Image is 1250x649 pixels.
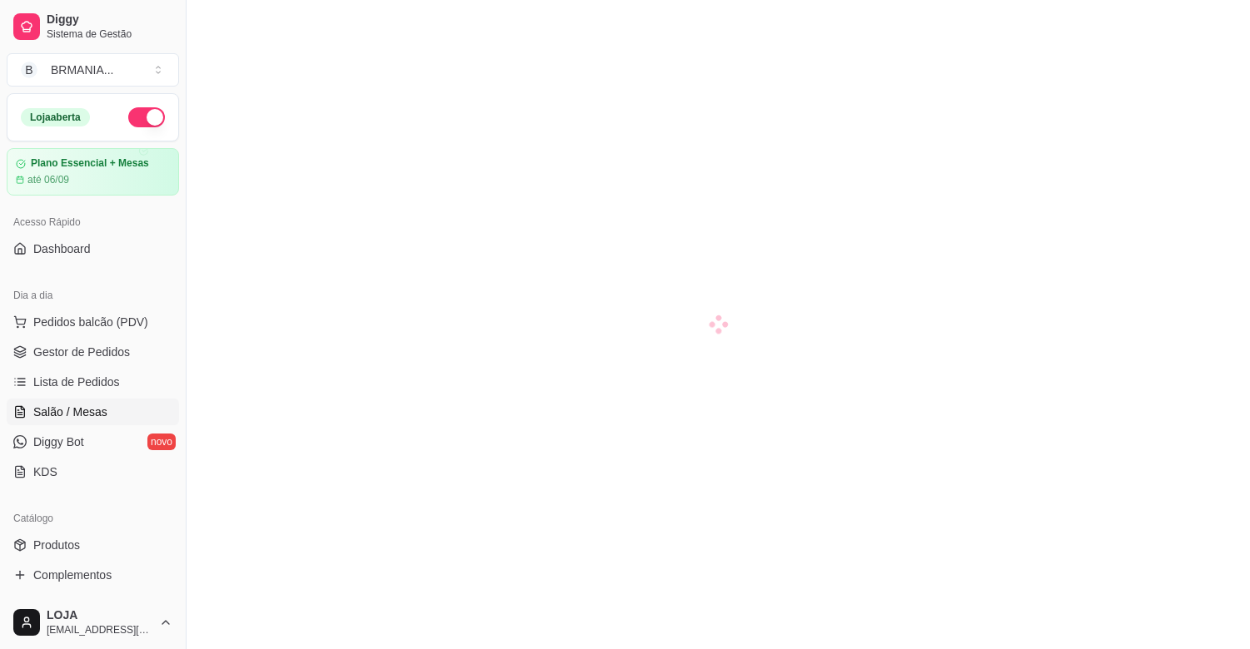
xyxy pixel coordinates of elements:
[128,107,165,127] button: Alterar Status
[7,602,179,642] button: LOJA[EMAIL_ADDRESS][DOMAIN_NAME]
[7,505,179,532] div: Catálogo
[7,429,179,455] a: Diggy Botnovo
[47,12,172,27] span: Diggy
[7,282,179,309] div: Dia a dia
[33,314,148,330] span: Pedidos balcão (PDV)
[7,235,179,262] a: Dashboard
[31,157,149,170] article: Plano Essencial + Mesas
[7,339,179,365] a: Gestor de Pedidos
[33,404,107,420] span: Salão / Mesas
[7,532,179,558] a: Produtos
[27,173,69,186] article: até 06/09
[7,309,179,335] button: Pedidos balcão (PDV)
[33,537,80,553] span: Produtos
[7,7,179,47] a: DiggySistema de Gestão
[7,458,179,485] a: KDS
[33,240,91,257] span: Dashboard
[7,209,179,235] div: Acesso Rápido
[33,463,57,480] span: KDS
[33,344,130,360] span: Gestor de Pedidos
[33,567,112,583] span: Complementos
[47,27,172,41] span: Sistema de Gestão
[47,608,152,623] span: LOJA
[7,369,179,395] a: Lista de Pedidos
[33,433,84,450] span: Diggy Bot
[47,623,152,637] span: [EMAIL_ADDRESS][DOMAIN_NAME]
[7,562,179,588] a: Complementos
[51,62,113,78] div: BRMANIA ...
[21,62,37,78] span: B
[7,53,179,87] button: Select a team
[7,399,179,425] a: Salão / Mesas
[33,374,120,390] span: Lista de Pedidos
[21,108,90,126] div: Loja aberta
[7,148,179,196] a: Plano Essencial + Mesasaté 06/09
